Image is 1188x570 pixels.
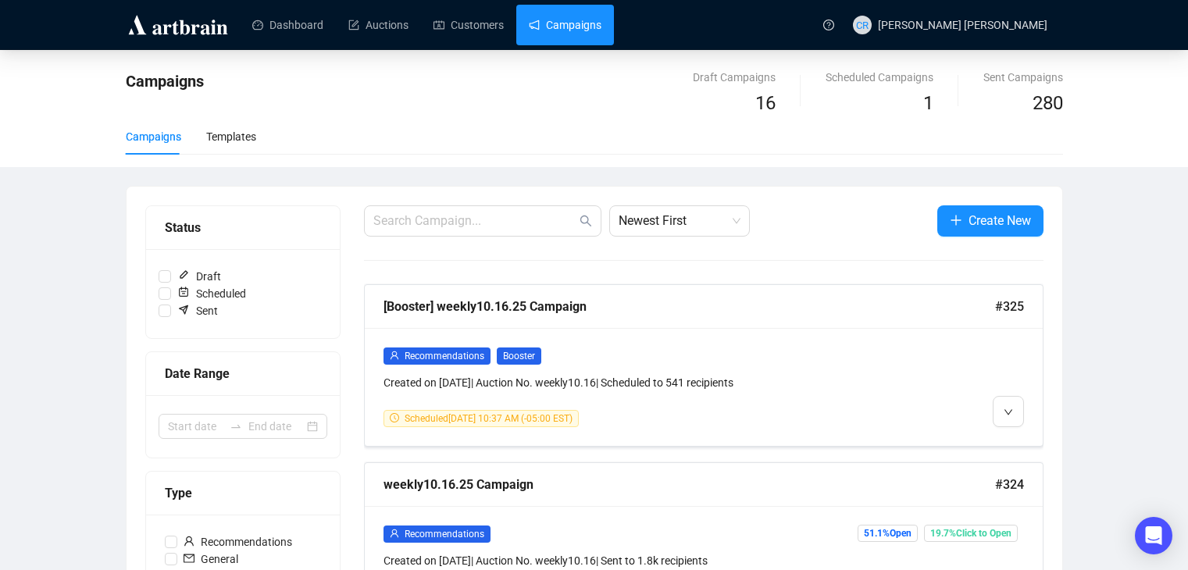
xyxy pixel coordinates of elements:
[126,72,204,91] span: Campaigns
[497,347,541,365] span: Booster
[923,92,933,114] span: 1
[405,413,573,424] span: Scheduled [DATE] 10:37 AM (-05:00 EST)
[384,297,995,316] div: [Booster] weekly10.16.25 Campaign
[252,5,323,45] a: Dashboard
[230,420,242,433] span: swap-right
[177,550,244,568] span: General
[384,374,862,391] div: Created on [DATE] | Auction No. weekly10.16 | Scheduled to 541 recipients
[405,351,484,362] span: Recommendations
[529,5,601,45] a: Campaigns
[995,297,1024,316] span: #325
[206,128,256,145] div: Templates
[755,92,776,114] span: 16
[433,5,504,45] a: Customers
[230,420,242,433] span: to
[405,529,484,540] span: Recommendations
[937,205,1044,237] button: Create New
[580,215,592,227] span: search
[924,525,1018,542] span: 19.7% Click to Open
[983,69,1063,86] div: Sent Campaigns
[384,475,995,494] div: weekly10.16.25 Campaign
[826,69,933,86] div: Scheduled Campaigns
[858,525,918,542] span: 51.1% Open
[126,12,230,37] img: logo
[364,284,1044,447] a: [Booster] weekly10.16.25 Campaign#325userRecommendationsBoosterCreated on [DATE]| Auction No. wee...
[1033,92,1063,114] span: 280
[348,5,408,45] a: Auctions
[390,529,399,538] span: user
[1135,517,1172,554] div: Open Intercom Messenger
[165,218,321,237] div: Status
[373,212,576,230] input: Search Campaign...
[693,69,776,86] div: Draft Campaigns
[969,211,1031,230] span: Create New
[126,128,181,145] div: Campaigns
[177,533,298,550] span: Recommendations
[184,553,194,564] span: mail
[390,351,399,360] span: user
[384,552,862,569] div: Created on [DATE] | Auction No. weekly10.16 | Sent to 1.8k recipients
[165,364,321,383] div: Date Range
[823,20,834,30] span: question-circle
[950,214,962,226] span: plus
[1004,408,1013,417] span: down
[878,19,1047,31] span: [PERSON_NAME] [PERSON_NAME]
[171,285,252,302] span: Scheduled
[619,206,740,236] span: Newest First
[165,483,321,503] div: Type
[168,418,223,435] input: Start date
[248,418,304,435] input: End date
[855,16,869,33] span: CR
[184,536,194,547] span: user
[171,268,227,285] span: Draft
[390,413,399,422] span: clock-circle
[995,475,1024,494] span: #324
[171,302,224,319] span: Sent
